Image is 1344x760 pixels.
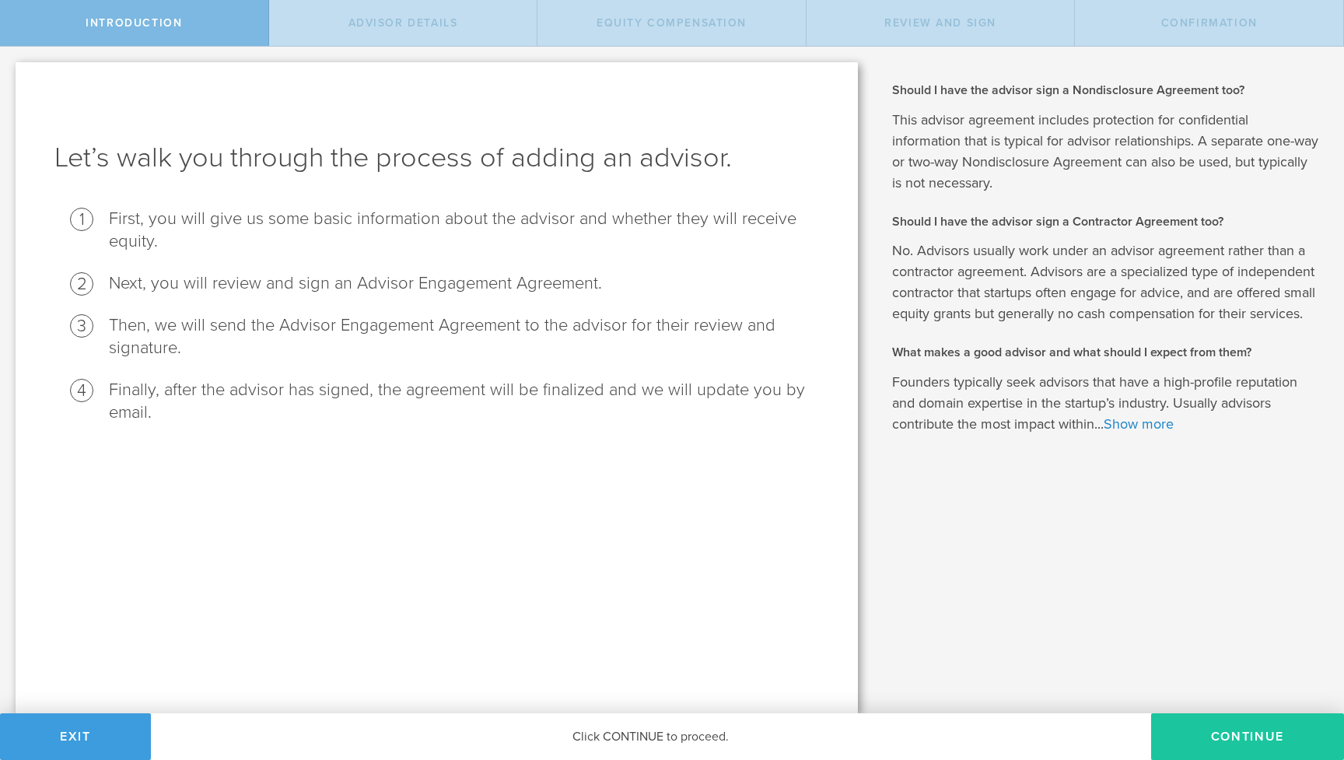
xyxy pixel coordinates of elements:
[109,208,819,253] li: First, you will give us some basic information about the advisor and whether they will receive eq...
[884,16,996,30] span: Review and Sign
[1266,639,1344,713] iframe: Chat Widget
[892,82,1321,99] h2: Should I have the advisor sign a Nondisclosure Agreement too?
[54,139,819,177] h1: Let’s walk you through the process of adding an advisor.
[597,16,747,30] span: Equity Compensation
[109,314,819,359] li: Then, we will send the Advisor Engagement Agreement to the advisor for their review and signature.
[151,713,1151,760] div: Click CONTINUE to proceed.
[1104,415,1174,433] a: Show more
[1151,713,1344,760] button: Continue
[348,16,458,30] span: Advisor Details
[892,344,1321,361] h2: What makes a good advisor and what should I expect from them?
[86,16,182,30] span: Introduction
[892,240,1321,324] p: No. Advisors usually work under an advisor agreement rather than a contractor agreement. Advisors...
[892,110,1321,194] p: This advisor agreement includes protection for confidential information that is typical for advis...
[892,372,1321,435] p: Founders typically seek advisors that have a high-profile reputation and domain expertise in the ...
[109,272,819,295] li: Next, you will review and sign an Advisor Engagement Agreement.
[1161,16,1258,30] span: Confirmation
[109,379,819,424] li: Finally, after the advisor has signed, the agreement will be finalized and we will update you by ...
[892,213,1321,230] h2: Should I have the advisor sign a Contractor Agreement too?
